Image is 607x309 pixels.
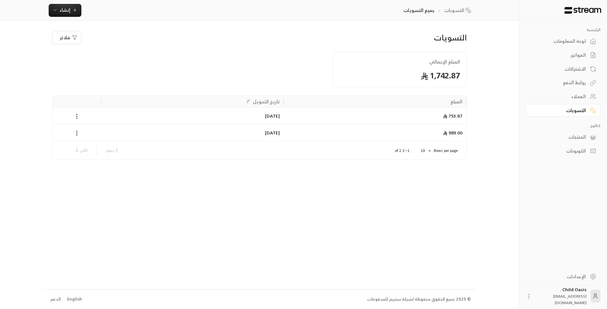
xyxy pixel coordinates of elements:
span: [EMAIL_ADDRESS][DOMAIN_NAME] [553,293,587,306]
div: [DATE] [105,108,280,124]
a: التسويات [526,104,601,117]
a: روابط الدفع [526,76,601,89]
div: المنتجات [534,134,586,140]
div: 10 [417,147,433,155]
span: 1,742.87 [339,70,460,81]
div: الكوبونات [534,148,586,154]
div: الفواتير [534,52,586,58]
div: روابط الدفع [534,79,586,86]
a: العملاء [526,90,601,103]
p: الرئيسية [526,27,601,32]
div: English [67,296,82,303]
p: جميع التسويات [403,7,434,14]
a: المنتجات [526,131,601,143]
div: لوحة المعلومات [534,38,586,44]
div: تاريخ التحويل [253,97,280,106]
a: الاشتراكات [526,63,601,75]
a: الفواتير [526,49,601,62]
a: التسويات [444,7,473,14]
p: 1–2 of 2 [395,148,410,153]
p: كتالوج [526,123,601,128]
div: 753.87 [284,107,467,124]
button: إنشاء [49,4,81,17]
p: Rows per page: [433,148,458,153]
a: الإعدادات [526,270,601,283]
a: الدعم [48,293,63,305]
div: © 2025 جميع الحقوق محفوظة لشركة ستريم للمدفوعات. [367,296,471,303]
span: المبلغ الإجمالي [339,59,460,65]
a: الكوبونات [526,145,601,157]
div: العملاء [534,93,586,100]
div: التسويات [534,107,586,114]
span: فلاتر [60,34,70,41]
div: 989.00 [284,124,467,141]
span: إنشاء [60,6,70,14]
a: لوحة المعلومات [526,35,601,48]
div: [DATE] [105,124,280,141]
div: الإعدادات [534,273,586,280]
img: Logo [564,7,602,14]
button: Sort [244,97,252,105]
div: Child Oasis . [536,286,587,306]
div: التسويات [403,32,467,43]
div: المبلغ [450,97,463,106]
nav: breadcrumb [403,7,473,14]
div: الاشتراكات [534,66,586,72]
button: فلاتر [52,31,81,44]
